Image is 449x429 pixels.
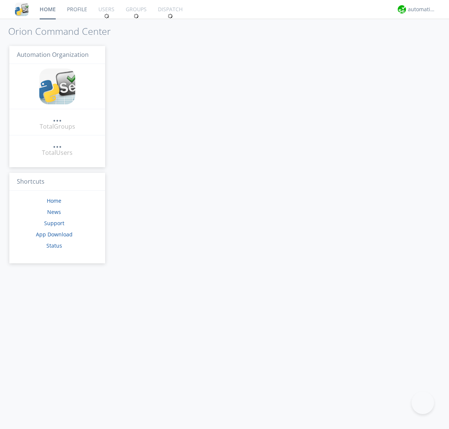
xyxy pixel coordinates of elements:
[44,220,64,227] a: Support
[15,3,28,16] img: cddb5a64eb264b2086981ab96f4c1ba7
[408,6,436,13] div: automation+atlas
[40,122,75,131] div: Total Groups
[9,173,105,191] h3: Shortcuts
[17,50,89,59] span: Automation Organization
[46,242,62,249] a: Status
[53,114,62,121] div: ...
[47,197,61,204] a: Home
[39,68,75,104] img: cddb5a64eb264b2086981ab96f4c1ba7
[104,13,109,19] img: spin.svg
[53,140,62,148] a: ...
[398,5,406,13] img: d2d01cd9b4174d08988066c6d424eccd
[47,208,61,215] a: News
[42,148,73,157] div: Total Users
[53,114,62,122] a: ...
[168,13,173,19] img: spin.svg
[412,392,434,414] iframe: Toggle Customer Support
[134,13,139,19] img: spin.svg
[53,140,62,147] div: ...
[36,231,73,238] a: App Download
